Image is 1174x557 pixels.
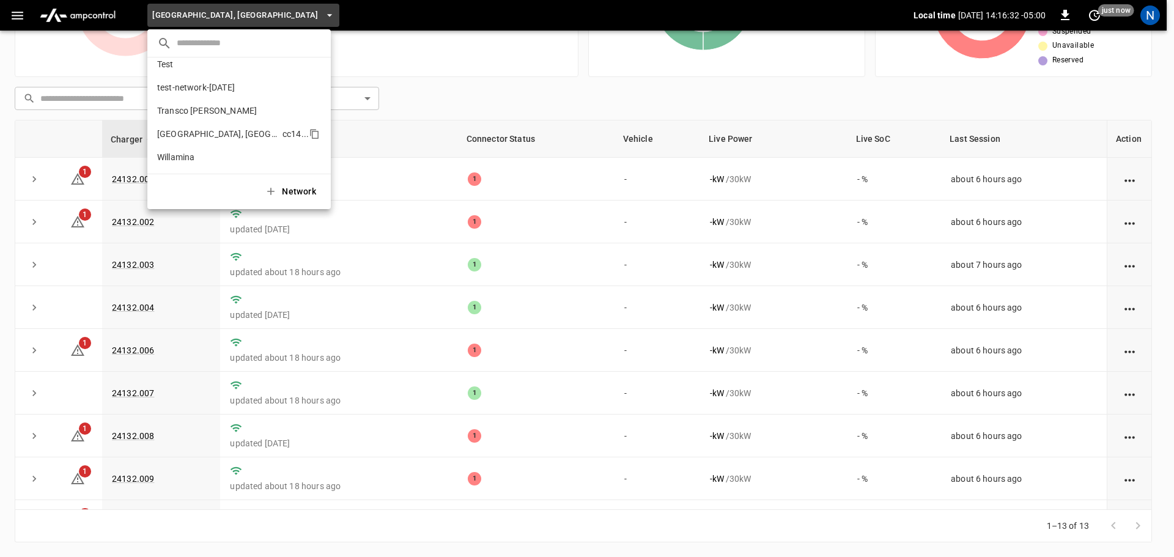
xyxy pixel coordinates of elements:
button: Network [257,179,326,204]
p: test-network-[DATE] [157,81,276,94]
p: [GEOGRAPHIC_DATA], [GEOGRAPHIC_DATA] [157,128,278,140]
div: copy [308,127,322,141]
p: Test [157,58,277,70]
p: Willamina [157,151,277,163]
p: Transco [PERSON_NAME] [157,105,277,117]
